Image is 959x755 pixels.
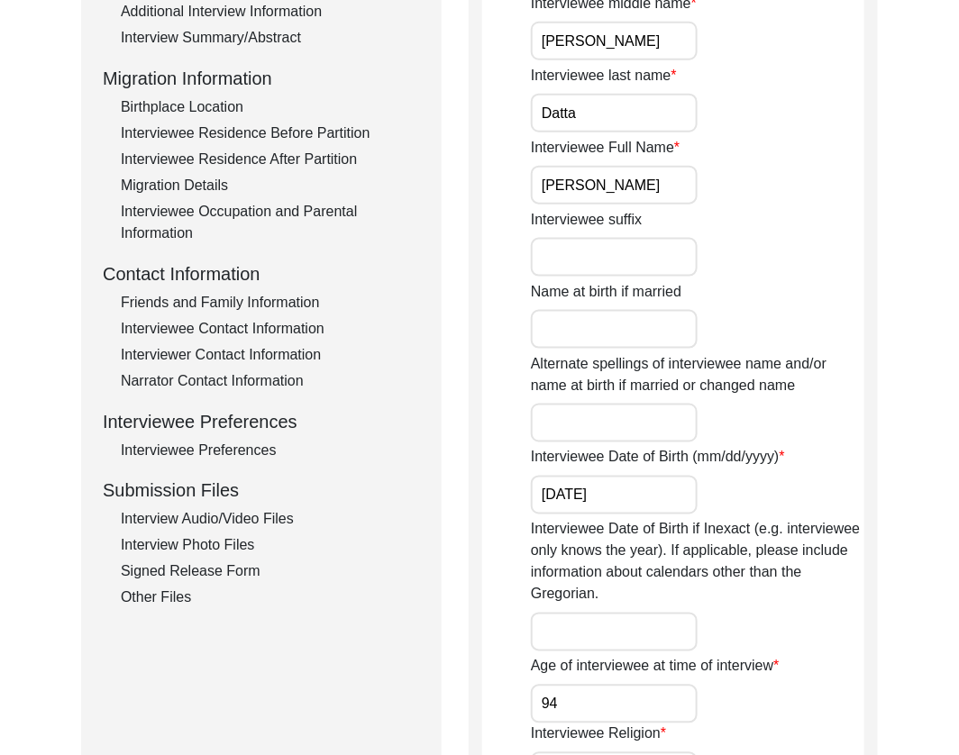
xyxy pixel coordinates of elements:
div: Interview Audio/Video Files [121,509,420,531]
div: Narrator Contact Information [121,370,420,392]
div: Interview Summary/Abstract [121,27,420,49]
div: Migration Details [121,175,420,196]
div: Migration Information [103,65,420,92]
label: Alternate spellings of interviewee name and/or name at birth if married or changed name [531,353,864,396]
div: Signed Release Form [121,561,420,583]
div: Submission Files [103,478,420,505]
div: Interviewer Contact Information [121,344,420,366]
div: Birthplace Location [121,96,420,118]
div: Interviewee Contact Information [121,318,420,340]
div: Additional Interview Information [121,1,420,23]
label: Interviewee Full Name [531,137,680,159]
label: Interviewee Religion [531,723,666,745]
div: Interviewee Residence After Partition [121,149,420,170]
div: Other Files [121,587,420,609]
label: Interviewee last name [531,65,677,86]
label: Interviewee Date of Birth (mm/dd/yyyy) [531,447,785,468]
div: Interviewee Residence Before Partition [121,123,420,144]
label: Interviewee suffix [531,209,642,231]
div: Contact Information [103,260,420,287]
div: Interview Photo Files [121,535,420,557]
label: Interviewee Date of Birth if Inexact (e.g. interviewee only knows the year). If applicable, pleas... [531,519,864,605]
label: Name at birth if married [531,281,681,303]
label: Age of interviewee at time of interview [531,656,780,678]
div: Friends and Family Information [121,292,420,314]
div: Interviewee Occupation and Parental Information [121,201,420,244]
div: Interviewee Preferences [103,408,420,435]
div: Interviewee Preferences [121,440,420,461]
